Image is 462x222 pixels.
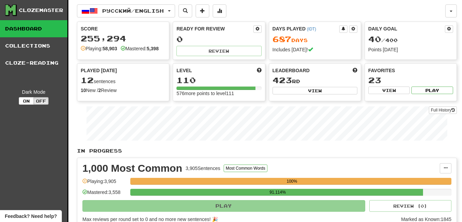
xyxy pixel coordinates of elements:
[5,213,57,220] span: Open feedback widget
[176,35,261,43] div: 0
[368,34,381,44] span: 40
[176,46,261,56] button: Review
[77,4,175,17] button: Русский/English
[224,165,267,172] button: Most Common Words
[81,76,166,85] div: sentences
[368,46,453,53] div: Points [DATE]
[82,163,182,173] div: 1,000 Most Common
[82,200,365,212] button: Play
[353,67,357,74] span: This week in points, UTC
[176,90,261,97] div: 576 more points to level 111
[273,75,292,85] span: 423
[368,25,445,33] div: Daily Goal
[81,75,94,85] span: 12
[369,200,451,212] button: Review (0)
[19,97,34,105] button: On
[273,87,357,94] button: View
[273,25,339,32] div: Days Played
[102,8,164,14] span: Русский / English
[273,34,291,44] span: 687
[147,46,159,51] strong: 5,398
[186,165,220,172] div: 3,905 Sentences
[176,67,192,74] span: Level
[121,45,159,52] div: Mastered:
[81,45,117,52] div: Playing:
[273,35,357,44] div: Day s
[98,88,101,93] strong: 2
[81,67,117,74] span: Played [DATE]
[429,106,457,114] a: Full History
[273,46,357,53] div: Includes [DATE]!
[82,178,127,189] div: Playing: 3,905
[81,88,86,93] strong: 10
[273,76,357,85] div: rd
[411,87,453,94] button: Play
[368,76,453,84] div: 23
[196,4,209,17] button: Add sentence to collection
[368,67,453,74] div: Favorites
[179,4,192,17] button: Search sentences
[257,67,262,74] span: Score more points to level up
[19,7,63,14] div: Clozemaster
[273,67,310,74] span: Leaderboard
[368,87,410,94] button: View
[368,37,398,43] span: / 400
[132,178,451,185] div: 100%
[82,189,127,200] div: Mastered: 3,558
[307,27,316,31] a: (IDT)
[176,76,261,84] div: 110
[213,4,226,17] button: More stats
[34,97,49,105] button: Off
[103,46,117,51] strong: 58,903
[77,147,457,154] p: In Progress
[5,89,62,95] div: Dark Mode
[176,25,253,32] div: Ready for Review
[81,87,166,94] div: New / Review
[81,25,166,32] div: Score
[132,189,423,196] div: 91.114%
[81,34,166,43] div: 255,294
